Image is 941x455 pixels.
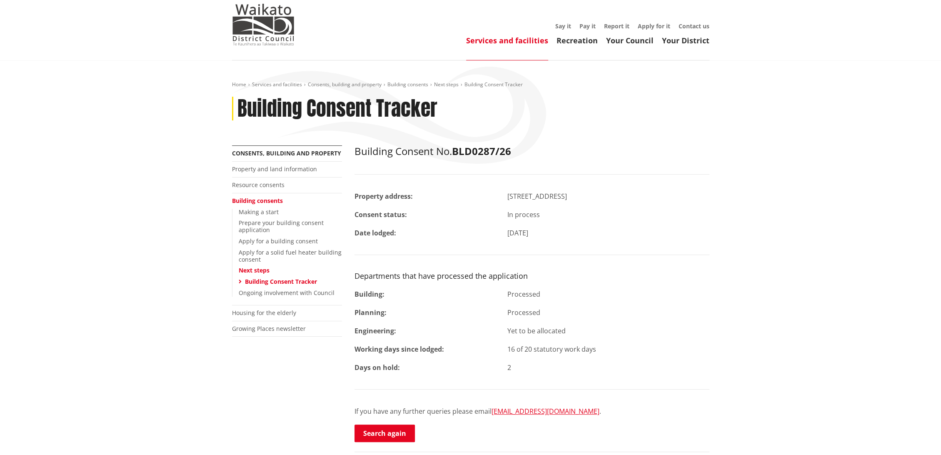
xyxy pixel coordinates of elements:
span: Building Consent Tracker [464,81,523,88]
strong: BLD0287/26 [452,144,511,158]
div: 16 of 20 statutory work days [501,344,716,354]
strong: Building: [354,290,384,299]
a: Consents, building and property [308,81,382,88]
a: Report it [604,22,629,30]
img: Waikato District Council - Te Kaunihera aa Takiwaa o Waikato [232,4,295,45]
strong: Working days since lodged: [354,345,444,354]
a: Resource consents [232,181,285,189]
p: If you have any further queries please email . [354,406,709,416]
a: Services and facilities [466,35,548,45]
a: Pay it [579,22,596,30]
a: Home [232,81,246,88]
a: Apply for it [638,22,670,30]
a: Recreation [557,35,598,45]
a: Next steps [434,81,459,88]
a: Say it [555,22,571,30]
h2: Building Consent No. [354,145,709,157]
a: Building consents [232,197,283,205]
div: [STREET_ADDRESS] [501,191,716,201]
iframe: Messenger Launcher [903,420,933,450]
strong: Planning: [354,308,387,317]
strong: Date lodged: [354,228,396,237]
a: Next steps [239,266,270,274]
a: Contact us [679,22,709,30]
a: Your District [662,35,709,45]
a: Housing for the elderly [232,309,296,317]
strong: Days on hold: [354,363,400,372]
h1: Building Consent Tracker [237,97,437,121]
a: Consents, building and property [232,149,341,157]
a: Growing Places newsletter [232,325,306,332]
a: Your Council [606,35,654,45]
strong: Engineering: [354,326,396,335]
a: Property and land information [232,165,317,173]
a: Building Consent Tracker [245,277,317,285]
nav: breadcrumb [232,81,709,88]
a: Prepare your building consent application [239,219,324,234]
a: Services and facilities [252,81,302,88]
a: Ongoing involvement with Council [239,289,334,297]
div: In process [501,210,716,220]
div: Processed [501,289,716,299]
div: 2 [501,362,716,372]
strong: Consent status: [354,210,407,219]
strong: Property address: [354,192,413,201]
a: Search again [354,425,415,442]
div: [DATE] [501,228,716,238]
a: Apply for a building consent [239,237,318,245]
h3: Departments that have processed the application [354,272,709,281]
div: Processed [501,307,716,317]
a: Making a start [239,208,279,216]
a: Apply for a solid fuel heater building consent​ [239,248,342,263]
div: Yet to be allocated [501,326,716,336]
a: [EMAIL_ADDRESS][DOMAIN_NAME] [492,407,599,416]
a: Building consents [387,81,428,88]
